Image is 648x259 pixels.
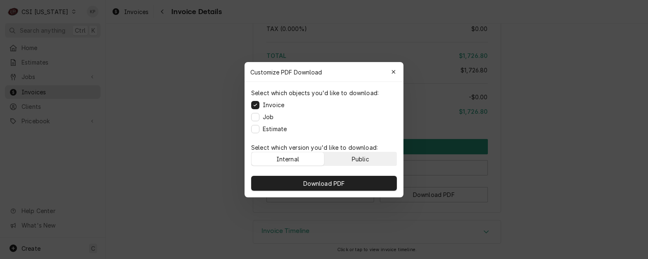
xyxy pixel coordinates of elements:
div: Internal [276,154,299,163]
label: Invoice [263,101,284,109]
p: Select which version you'd like to download: [251,143,397,152]
div: Public [352,154,369,163]
label: Estimate [263,125,287,133]
span: Download PDF [302,179,347,187]
label: Job [263,113,274,121]
button: Download PDF [251,176,397,191]
div: Customize PDF Download [245,62,403,82]
p: Select which objects you'd like to download: [251,89,379,97]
